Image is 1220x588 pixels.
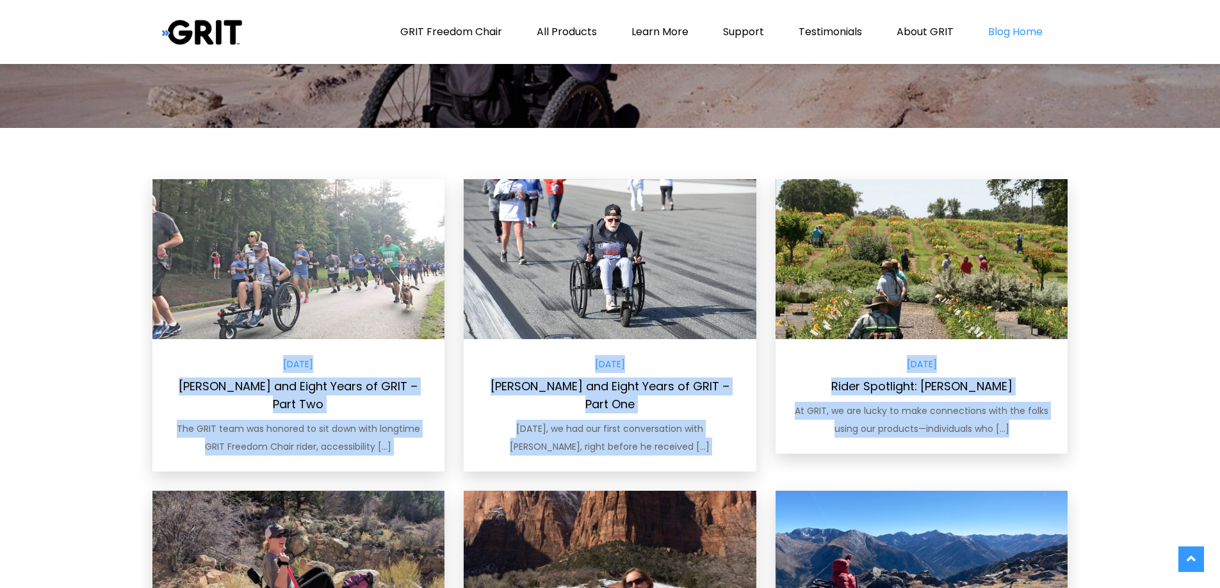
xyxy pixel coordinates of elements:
p: [DATE], we had our first conversation with [PERSON_NAME], right before he received […] [480,420,740,456]
p: At GRIT, we are lucky to make connections with the folks using our products—individuals who […] [792,402,1052,438]
p: The GRIT team was honored to sit down with longtime GRIT Freedom Chair rider, accessibility […] [168,420,429,456]
a: [DATE] [283,358,313,370]
a: [PERSON_NAME] and Eight Years of GRIT – Part Two [179,378,418,412]
a: [PERSON_NAME] and Eight Years of GRIT – Part One [491,378,729,412]
img: Grit Blog [162,19,242,45]
a: [DATE] [907,358,937,370]
a: Rider Spotlight: [PERSON_NAME] [831,378,1013,394]
a: [DATE] [595,358,625,370]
